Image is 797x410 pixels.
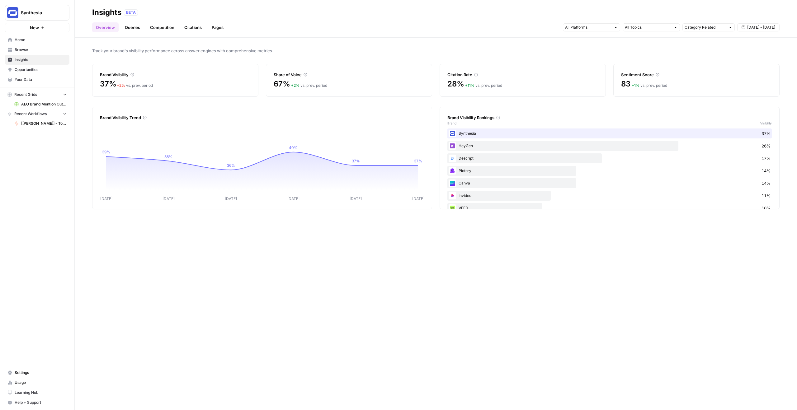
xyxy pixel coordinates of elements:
div: Pictory [447,166,772,176]
span: 28% [447,79,464,89]
img: jz86opb9spy4uaui193389rfc1lw [449,204,456,212]
tspan: 37% [352,159,360,163]
span: Insights [15,57,67,63]
span: Visibility [760,121,772,126]
a: Competition [146,22,178,32]
div: vs. prev. period [465,83,502,88]
tspan: [DATE] [100,196,112,201]
button: New [5,23,69,32]
span: 83 [621,79,630,89]
img: kn4yydfihu1m6ctu54l2b7jhf7vx [449,130,456,137]
tspan: 38% [164,154,172,159]
span: Track your brand's visibility performance across answer engines with comprehensive metrics. [92,48,780,54]
div: Brand Visibility Rankings [447,114,772,121]
span: Brand [447,121,456,126]
span: 37% [762,130,771,137]
a: [[PERSON_NAME]] - Tools & Features Pages Refreshe - [MAIN WORKFLOW] [12,119,69,128]
span: Recent Grids [14,92,37,97]
span: New [30,25,39,31]
img: Synthesia Logo [7,7,18,18]
button: Help + Support [5,398,69,408]
span: 26% [762,143,771,149]
button: Recent Workflows [5,109,69,119]
button: [DATE] - [DATE] [737,23,780,31]
a: Overview [92,22,119,32]
span: + 1 % [632,83,639,88]
button: Workspace: Synthesia [5,5,69,21]
span: Recent Workflows [14,111,47,117]
tspan: [DATE] [412,196,424,201]
a: Home [5,35,69,45]
div: Citation Rate [447,72,598,78]
span: – 2 % [117,83,125,88]
span: Usage [15,380,67,385]
div: VEED [447,203,772,213]
div: BETA [124,9,138,16]
div: vs. prev. period [632,83,667,88]
tspan: [DATE] [163,196,175,201]
a: Browse [5,45,69,55]
span: 10% [762,205,771,211]
div: vs. prev. period [117,83,153,88]
a: Citations [181,22,205,32]
span: 14% [762,180,771,186]
span: Your Data [15,77,67,82]
span: Synthesia [21,10,59,16]
div: Share of Voice [274,72,424,78]
span: Settings [15,370,67,375]
a: Insights [5,55,69,65]
a: Pages [208,22,227,32]
span: 67% [274,79,290,89]
img: 9w0gpg5mysfnm3lmj7yygg5fv3dk [449,142,456,150]
a: Settings [5,368,69,378]
tspan: 37% [414,159,422,163]
span: Home [15,37,67,43]
div: Brand Visibility [100,72,251,78]
input: Category Related [685,24,726,30]
span: + 2 % [291,83,299,88]
div: Synthesia [447,128,772,138]
tspan: 40% [289,145,298,150]
tspan: [DATE] [225,196,237,201]
tspan: 39% [102,150,110,154]
span: 14% [762,168,771,174]
a: Learning Hub [5,388,69,398]
span: Opportunities [15,67,67,72]
span: 37% [100,79,116,89]
span: [[PERSON_NAME]] - Tools & Features Pages Refreshe - [MAIN WORKFLOW] [21,121,67,126]
img: t7020at26d8erv19khrwcw8unm2u [449,179,456,187]
span: 17% [762,155,771,161]
a: Your Data [5,75,69,85]
input: All Topics [625,24,671,30]
span: + 11 % [465,83,474,88]
img: tq86vd83ef1nrwn668d8ilq4lo0e [449,192,456,199]
a: Opportunities [5,65,69,75]
span: Learning Hub [15,390,67,395]
span: [DATE] - [DATE] [747,25,775,30]
div: Invideo [447,191,772,201]
img: xvlm1tp7ydqmv3akr6p4ptg0hnp0 [449,155,456,162]
input: All Platforms [565,24,611,30]
div: Canva [447,178,772,188]
div: HeyGen [447,141,772,151]
img: 5ishofca9hhfzkbc6046dfm6zfk6 [449,167,456,175]
div: Sentiment Score [621,72,772,78]
a: Queries [121,22,144,32]
span: AEO Brand Mention Outreach - [PERSON_NAME] [21,101,67,107]
span: Browse [15,47,67,53]
tspan: 36% [227,163,235,168]
a: Usage [5,378,69,388]
div: Brand Visibility Trend [100,114,424,121]
a: AEO Brand Mention Outreach - [PERSON_NAME] [12,99,69,109]
div: Insights [92,7,121,17]
button: Recent Grids [5,90,69,99]
tspan: [DATE] [287,196,299,201]
div: vs. prev. period [291,83,327,88]
span: 11% [762,193,771,199]
tspan: [DATE] [350,196,362,201]
span: Help + Support [15,400,67,405]
div: Descript [447,153,772,163]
